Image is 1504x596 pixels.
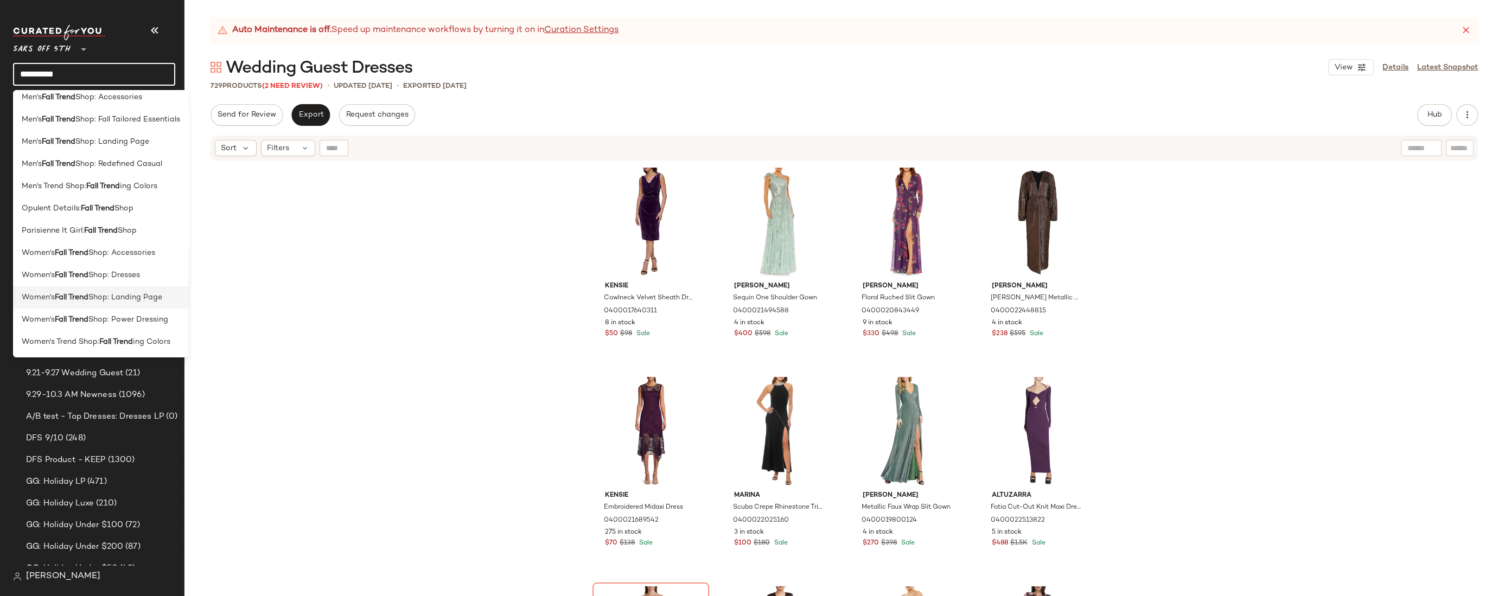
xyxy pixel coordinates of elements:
span: $98 [620,329,632,339]
span: 0400019800124 [862,516,917,525]
span: Fotia Cut-Out Knit Maxi Dress [991,503,1082,512]
span: Women's [22,247,55,259]
img: 0400021689542_EGGPLANT [596,377,705,486]
span: $270 [863,539,879,548]
span: ing Colors [120,181,157,192]
span: Men's [22,114,42,125]
span: [PERSON_NAME] [26,570,100,583]
button: View [1328,59,1374,75]
span: $498 [882,329,898,339]
span: Sale [773,330,788,337]
span: $70 [605,539,617,548]
span: 4 in stock [734,318,764,328]
span: Embroidered Midaxi Dress [604,503,683,512]
span: $398 [881,539,897,548]
span: 729 [211,82,222,90]
span: [PERSON_NAME] [863,281,954,291]
span: $100 [734,539,751,548]
b: Fall Trend [55,292,88,303]
span: Shop: Landing Page [75,136,149,148]
span: (48) [118,562,136,575]
img: 0400019800124 [854,377,963,486]
span: GG: Holiday Under $200 [26,541,123,553]
span: Saks OFF 5TH [13,37,71,56]
span: Sale [1028,330,1043,337]
span: Sequin One Shoulder Gown [733,293,817,303]
span: $488 [992,539,1008,548]
span: (0) [164,411,177,423]
span: $598 [755,329,770,339]
span: GG: Holiday Luxe [26,497,94,510]
b: Fall Trend [42,136,75,148]
p: Exported [DATE] [403,81,467,92]
div: Speed up maintenance workflows by turning it on in [217,24,619,37]
span: $180 [754,539,770,548]
span: GG: Holiday Under $50 [26,562,118,575]
span: View [1334,63,1353,72]
a: Latest Snapshot [1417,62,1478,73]
span: 0400021689542 [604,516,659,525]
img: 0400022448815 [983,168,1092,277]
span: Cowlneck Velvet Sheath Dress [604,293,696,303]
span: $400 [734,329,753,339]
span: Filters [267,143,289,154]
b: Fall Trend [81,203,114,214]
span: Shop: Accessories [75,92,142,103]
span: (210) [94,497,117,510]
span: Marina [734,491,826,501]
span: 5 in stock [992,528,1022,537]
span: Shop [114,203,133,214]
span: Wedding Guest Dresses [226,57,412,79]
span: (87) [123,541,141,553]
span: 9 in stock [863,318,893,328]
span: Shop [118,225,137,236]
span: • [327,80,329,92]
span: Sale [634,330,650,337]
span: (72) [123,519,140,531]
span: $50 [605,329,618,339]
span: A/B test - Top Dresses: Dresses LP [26,411,164,423]
span: DFS Product - KEEP [26,454,106,466]
span: Kensie [605,281,697,291]
button: Hub [1417,104,1452,126]
span: (2 Need Review) [262,82,323,90]
img: 0400022025160 [725,377,834,486]
span: 9.21-9.27 Wedding Guest [26,367,123,380]
p: updated [DATE] [334,81,392,92]
span: Men's [22,158,42,170]
span: 3 in stock [734,528,764,537]
strong: Auto Maintenance is off. [232,24,332,37]
b: Fall Trend [84,225,118,236]
span: 0400022025160 [733,516,789,525]
span: $330 [863,329,880,339]
b: Fall Trend [42,114,75,125]
span: • [397,80,399,92]
img: svg%3e [13,572,22,581]
span: 8 in stock [605,318,635,328]
img: 0400017640311_EGGPLANT [596,168,705,277]
span: Women's Trend Shop: [22,336,99,348]
span: 0400017640311 [604,306,657,316]
span: Altuzarra [992,491,1084,501]
span: GG: Holiday Under $100 [26,519,123,531]
span: Kensie [605,491,697,501]
span: Send for Review [217,111,276,119]
img: 0400022513822_DEEPAMETHYST [983,377,1092,486]
span: Women's [22,292,55,303]
span: 9.29-10.3 AM Newness [26,389,117,401]
span: 0400022448815 [991,306,1046,316]
b: Fall Trend [86,181,120,192]
button: Export [291,104,330,126]
img: 0400020843449 [854,168,963,277]
div: Products [211,81,323,92]
span: Women's [22,270,55,281]
span: Sort [221,143,237,154]
span: Shop: Dresses [88,270,140,281]
span: Hub [1427,111,1442,119]
span: Opulent Details: [22,203,81,214]
span: Sale [899,540,915,547]
b: Fall Trend [55,247,88,259]
a: Curation Settings [544,24,619,37]
span: Women's [22,314,55,325]
span: Shop: Power Dressing [88,314,168,325]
